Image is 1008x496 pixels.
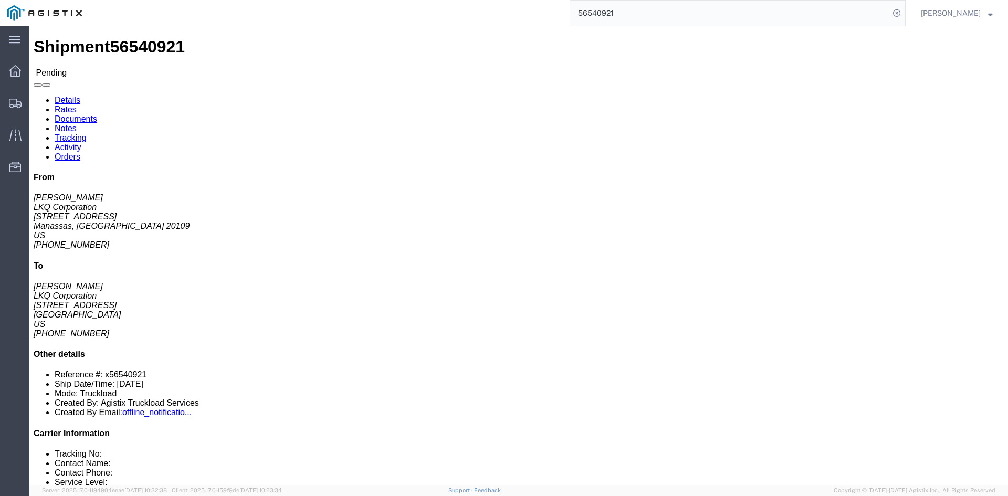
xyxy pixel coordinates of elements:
[239,487,282,493] span: [DATE] 10:23:34
[7,5,82,21] img: logo
[920,7,993,19] button: [PERSON_NAME]
[834,486,995,495] span: Copyright © [DATE]-[DATE] Agistix Inc., All Rights Reserved
[124,487,167,493] span: [DATE] 10:32:38
[921,7,981,19] span: Douglas Harris
[172,487,282,493] span: Client: 2025.17.0-159f9de
[42,487,167,493] span: Server: 2025.17.0-1194904eeae
[448,487,475,493] a: Support
[570,1,889,26] input: Search for shipment number, reference number
[29,26,1008,485] iframe: FS Legacy Container
[474,487,501,493] a: Feedback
